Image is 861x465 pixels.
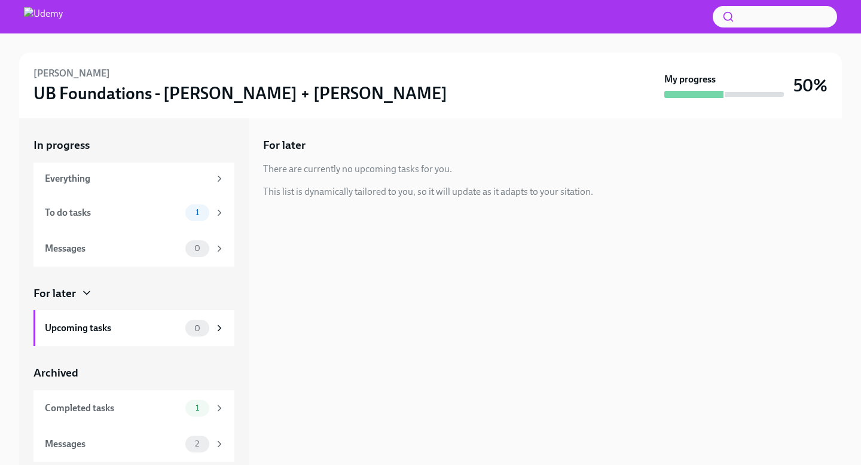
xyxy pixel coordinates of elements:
a: Messages2 [33,426,234,462]
div: This list is dynamically tailored to you, so it will update as it adapts to your sitation. [263,185,593,198]
a: Messages0 [33,231,234,267]
img: Udemy [24,7,63,26]
div: Completed tasks [45,402,181,415]
div: Messages [45,242,181,255]
div: Messages [45,438,181,451]
span: 0 [187,244,207,253]
span: 2 [188,439,206,448]
span: 0 [187,324,207,333]
h6: [PERSON_NAME] [33,67,110,80]
a: For later [33,286,234,301]
div: Everything [45,172,209,185]
h3: 50% [793,75,828,96]
a: In progress [33,137,234,153]
a: Completed tasks1 [33,390,234,426]
div: For later [33,286,76,301]
h3: UB Foundations - [PERSON_NAME] + [PERSON_NAME] [33,82,447,104]
h5: For later [263,137,306,153]
a: Upcoming tasks0 [33,310,234,346]
span: 1 [188,403,206,412]
div: Upcoming tasks [45,322,181,335]
div: To do tasks [45,206,181,219]
div: There are currently no upcoming tasks for you. [263,163,452,176]
a: Everything [33,163,234,195]
span: 1 [188,208,206,217]
a: Archived [33,365,234,381]
strong: My progress [664,73,716,86]
a: To do tasks1 [33,195,234,231]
